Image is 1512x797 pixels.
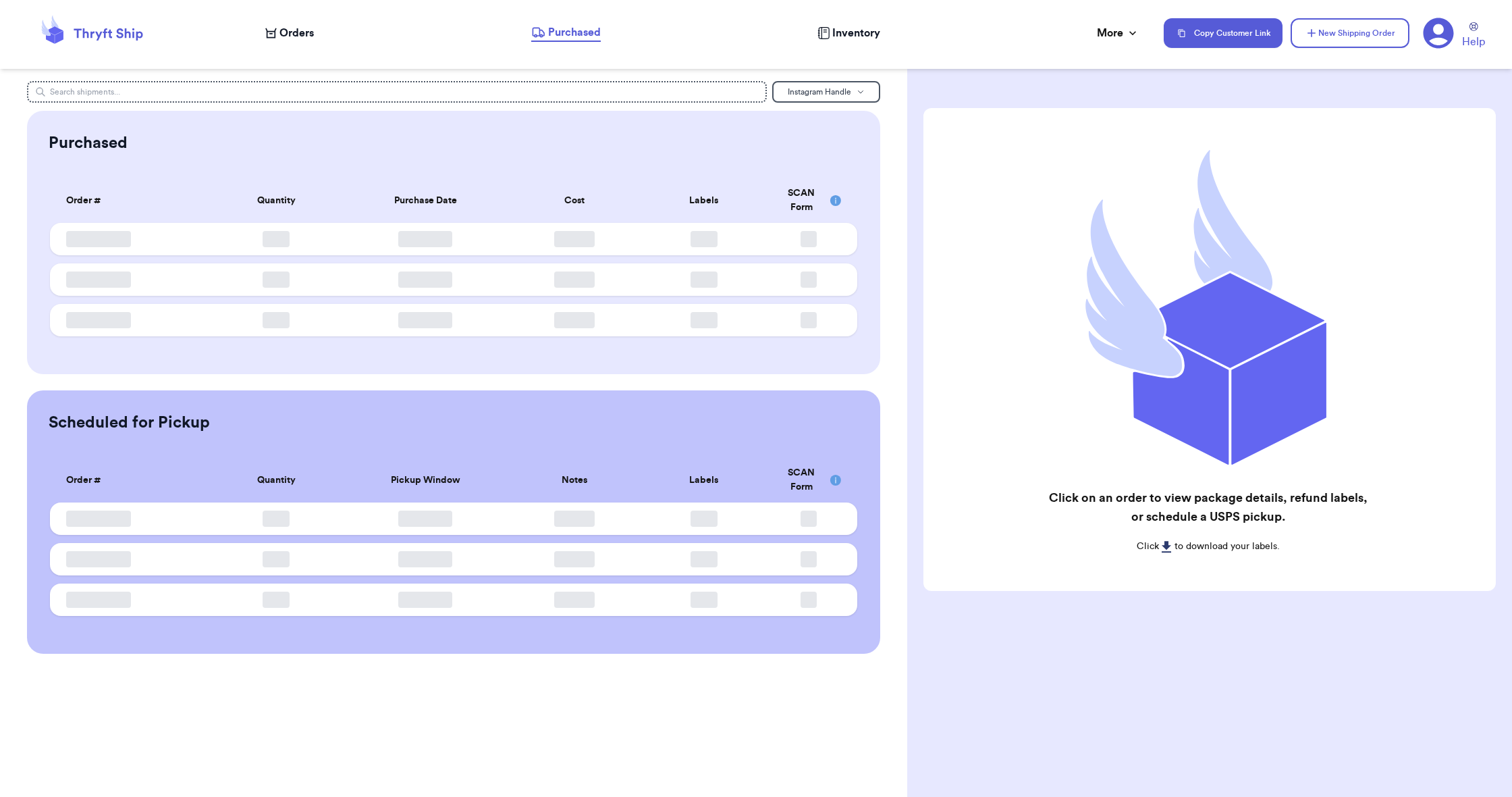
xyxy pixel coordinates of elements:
a: Inventory [817,25,880,41]
th: Cost [510,178,639,223]
button: Copy Customer Link [1164,18,1282,48]
span: Inventory [832,25,880,41]
th: Order # [50,458,211,503]
a: Orders [265,25,314,41]
p: Click to download your labels. [1044,540,1372,553]
th: Labels [639,458,768,503]
h2: Purchased [49,132,128,154]
a: Help [1462,22,1485,50]
th: Quantity [211,458,340,503]
h2: Click on an order to view package details, refund labels, or schedule a USPS pickup. [1044,488,1372,526]
th: Purchase Date [341,178,510,223]
a: Purchased [531,24,601,42]
span: Instagram Handle [788,88,851,96]
span: Help [1462,34,1485,50]
button: Instagram Handle [772,81,880,103]
th: Pickup Window [341,458,510,503]
th: Quantity [211,178,340,223]
th: Notes [510,458,639,503]
div: SCAN Form [776,466,841,494]
span: Purchased [548,24,601,41]
th: Labels [639,178,768,223]
span: Orders [279,25,314,41]
div: More [1097,25,1139,41]
div: SCAN Form [776,186,841,215]
input: Search shipments... [27,81,766,103]
th: Order # [50,178,211,223]
button: New Shipping Order [1291,18,1409,48]
h2: Scheduled for Pickup [49,412,210,434]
